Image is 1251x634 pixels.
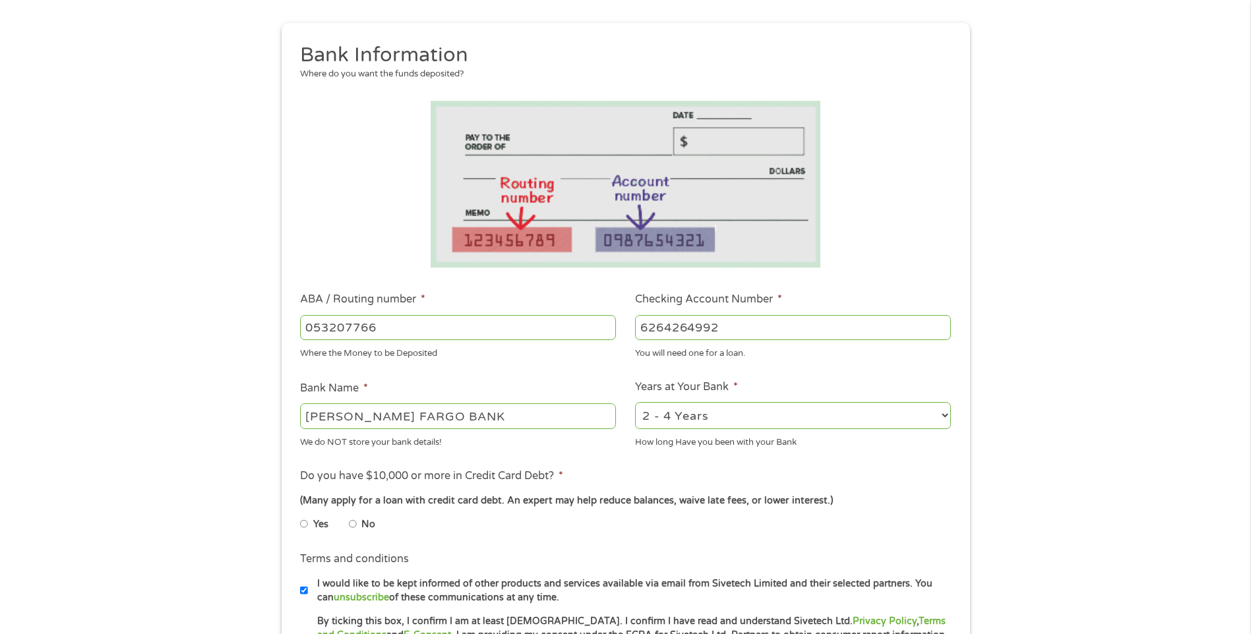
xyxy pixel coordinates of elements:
[334,592,389,603] a: unsubscribe
[313,517,328,532] label: Yes
[300,343,616,360] div: Where the Money to be Deposited
[635,380,738,394] label: Years at Your Bank
[300,42,941,69] h2: Bank Information
[635,431,951,449] div: How long Have you been with your Bank
[635,343,951,360] div: You will need one for a loan.
[300,494,950,508] div: (Many apply for a loan with credit card debt. An expert may help reduce balances, waive late fees...
[635,293,782,306] label: Checking Account Number
[300,469,563,483] label: Do you have $10,000 or more in Credit Card Debt?
[308,577,955,605] label: I would like to be kept informed of other products and services available via email from Sivetech...
[300,431,616,449] div: We do NOT store your bank details!
[300,68,941,81] div: Where do you want the funds deposited?
[300,315,616,340] input: 263177916
[635,315,951,340] input: 345634636
[300,293,425,306] label: ABA / Routing number
[431,101,821,268] img: Routing number location
[300,382,368,395] label: Bank Name
[361,517,375,532] label: No
[853,616,917,627] a: Privacy Policy
[300,552,409,566] label: Terms and conditions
